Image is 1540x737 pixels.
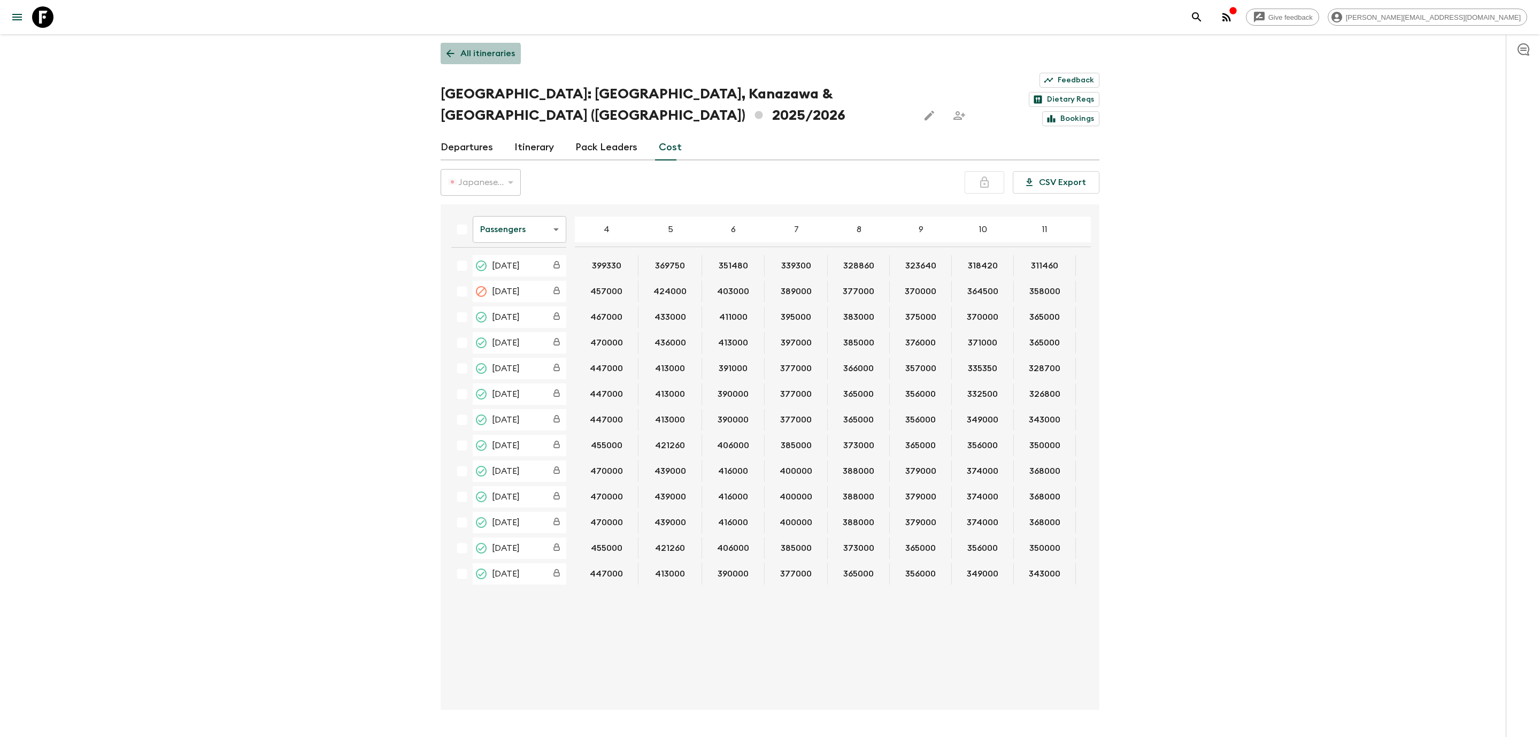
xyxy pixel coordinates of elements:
div: 23 May 2026; 8 [828,538,890,559]
button: 436000 [642,332,699,354]
h1: [GEOGRAPHIC_DATA]: [GEOGRAPHIC_DATA], Kanazawa & [GEOGRAPHIC_DATA] ([GEOGRAPHIC_DATA]) 2025/2026 [441,83,910,126]
div: 23 May 2026; 4 [575,538,638,559]
button: 377000 [767,563,825,585]
div: 18 Apr 2026; 11 [1014,512,1076,533]
div: 10 Jan 2026; 12 [1076,383,1139,405]
p: 7 [794,223,799,236]
span: [PERSON_NAME][EMAIL_ADDRESS][DOMAIN_NAME] [1340,13,1527,21]
div: 21 Mar 2026; 8 [828,460,890,482]
a: Pack Leaders [575,135,637,160]
button: 439000 [642,486,699,508]
div: 21 Mar 2026; 5 [638,460,702,482]
div: 22 Nov 2025; 5 [638,332,702,354]
div: 25 Oct 2025; 4 [575,281,638,302]
button: 389000 [768,281,825,302]
svg: On Sale [475,490,488,503]
button: 344000 [1078,435,1136,456]
div: 04 Apr 2026; 4 [575,486,638,508]
p: 9 [919,223,923,236]
button: 406000 [704,435,762,456]
div: 11 Oct 2025; 6 [702,255,765,277]
button: 470000 [577,332,636,354]
span: [DATE] [492,362,520,375]
div: 04 Apr 2026; 5 [638,486,702,508]
div: 06 Jun 2026; 10 [952,563,1014,585]
button: 371000 [955,332,1010,354]
div: 15 Nov 2025; 12 [1076,306,1139,328]
button: 365000 [892,435,949,456]
p: 11 [1042,223,1048,236]
div: 13 Dec 2025; 7 [765,358,828,379]
button: 307110 [1081,255,1134,277]
span: [DATE] [492,490,520,503]
span: [DATE] [492,439,520,452]
button: 368000 [1017,512,1073,533]
div: 07 Mar 2026; 4 [575,435,638,456]
span: Give feedback [1262,13,1319,21]
div: 🇯🇵 Japanese Yen (JPY) [441,167,521,197]
button: 421260 [642,435,698,456]
span: [DATE] [492,413,520,426]
button: 318420 [955,255,1011,277]
button: 395000 [768,306,824,328]
div: 28 Feb 2026; 8 [828,409,890,431]
div: Costs are fixed. Reach out to a member of the Flash Pack team to alter these costs. [547,539,566,558]
div: 04 Apr 2026; 10 [952,486,1014,508]
button: 356000 [892,383,949,405]
div: 13 Dec 2025; 10 [952,358,1014,379]
div: 15 Nov 2025; 6 [702,306,765,328]
div: 04 Apr 2026; 11 [1014,486,1076,508]
div: 25 Oct 2025; 8 [828,281,890,302]
button: 388000 [830,460,887,482]
div: 13 Dec 2025; 11 [1014,358,1076,379]
div: 11 Oct 2025; 11 [1014,255,1076,277]
div: 15 Nov 2025; 11 [1014,306,1076,328]
div: 04 Apr 2026; 8 [828,486,890,508]
div: 10 Jan 2026; 11 [1014,383,1076,405]
div: 10 Jan 2026; 9 [890,383,952,405]
button: 364000 [1079,486,1136,508]
button: 364000 [1079,512,1136,533]
button: 368000 [1017,486,1073,508]
button: 349000 [954,409,1011,431]
div: 15 Nov 2025; 4 [575,306,638,328]
div: 18 Apr 2026; 12 [1076,512,1139,533]
div: 28 Feb 2026; 7 [765,409,828,431]
button: 406000 [704,538,762,559]
button: 424000 [641,281,699,302]
div: 04 Apr 2026; 7 [765,486,828,508]
div: Costs are fixed. Reach out to a member of the Flash Pack team to alter these costs. [547,359,566,378]
svg: Sold Out [475,259,488,272]
span: [DATE] [492,516,520,529]
div: 23 May 2026; 11 [1014,538,1076,559]
svg: On Sale [475,311,488,324]
div: 25 Oct 2025; 12 [1076,281,1139,302]
div: 13 Dec 2025; 9 [890,358,952,379]
button: 365000 [1017,306,1073,328]
div: 18 Apr 2026; 8 [828,512,890,533]
div: Costs are fixed. Reach out to a member of the Flash Pack team to alter these costs. [547,385,566,404]
button: 360000 [1079,306,1136,328]
button: 377000 [767,383,825,405]
button: 351480 [706,255,761,277]
button: 385000 [830,332,887,354]
button: 385000 [768,538,825,559]
button: menu [6,6,28,28]
button: 447000 [577,409,636,431]
div: 10 Jan 2026; 4 [575,383,638,405]
button: 421260 [642,538,698,559]
div: 10 Jan 2026; 5 [638,383,702,405]
button: 413000 [642,358,698,379]
div: 23 May 2026; 5 [638,538,702,559]
div: 28 Feb 2026; 11 [1014,409,1076,431]
div: Costs are fixed. Reach out to a member of the Flash Pack team to alter these costs. [547,462,566,481]
button: 375000 [892,306,949,328]
button: 416000 [705,512,761,533]
div: 28 Feb 2026; 5 [638,409,702,431]
div: 22 Nov 2025; 11 [1014,332,1076,354]
button: 385000 [768,435,825,456]
p: All itineraries [460,47,515,60]
div: 11 Oct 2025; 5 [638,255,702,277]
div: Costs are fixed. Reach out to a member of the Flash Pack team to alter these costs. [547,282,566,301]
button: 397000 [768,332,825,354]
